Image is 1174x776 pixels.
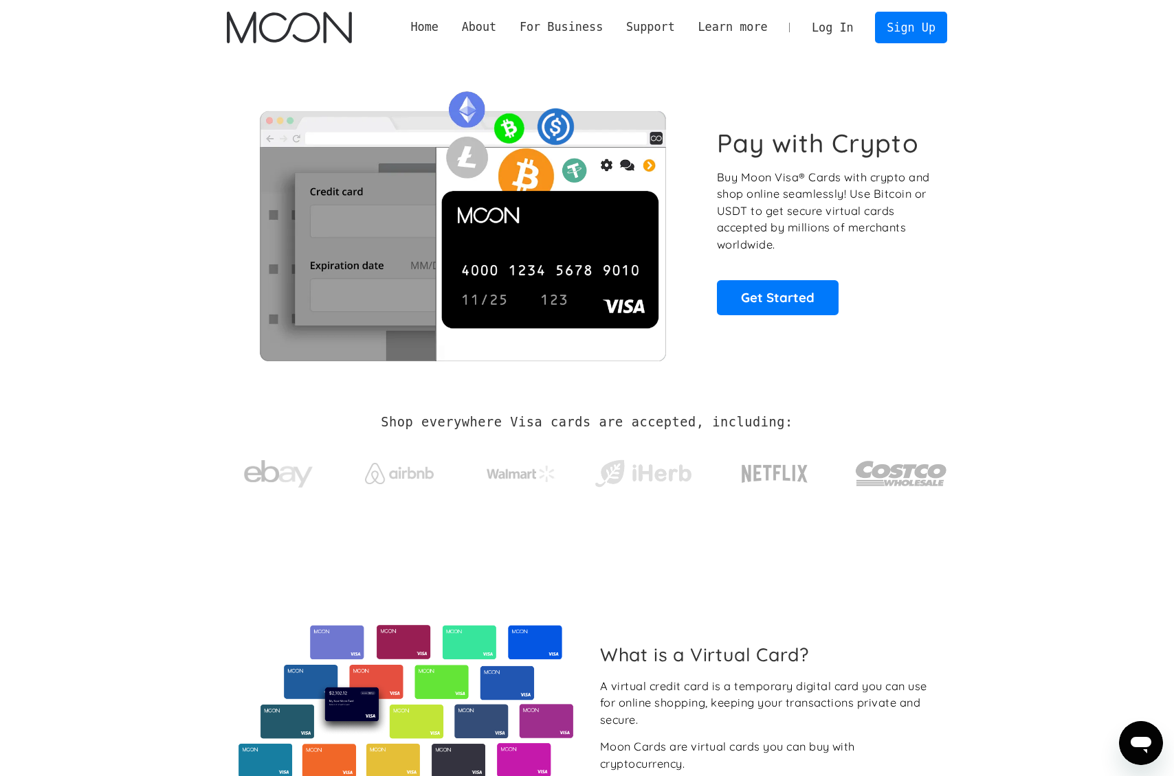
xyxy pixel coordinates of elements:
a: home [227,12,351,43]
div: Support [614,19,686,36]
h2: What is a Virtual Card? [600,643,936,665]
a: Airbnb [348,449,451,491]
a: iHerb [592,442,694,499]
a: Costco [855,434,947,506]
p: Buy Moon Visa® Cards with crypto and shop online seamlessly! Use Bitcoin or USDT to get secure vi... [717,169,932,253]
a: Sign Up [875,12,946,43]
img: Moon Logo [227,12,351,43]
div: A virtual credit card is a temporary digital card you can use for online shopping, keeping your t... [600,678,936,729]
div: Support [626,19,675,36]
img: iHerb [592,456,694,492]
div: About [462,19,497,36]
div: Learn more [687,19,779,36]
h2: Shop everywhere Visa cards are accepted, including: [381,415,793,430]
iframe: Button to launch messaging window [1119,721,1163,765]
a: Walmart [470,452,573,489]
img: Netflix [740,457,809,491]
img: Costco [855,448,947,499]
div: For Business [508,19,614,36]
img: Walmart [487,466,555,482]
img: Moon Cards let you spend your crypto anywhere Visa is accepted. [227,82,698,361]
div: About [450,19,508,36]
a: Get Started [717,280,839,315]
div: Moon Cards are virtual cards you can buy with cryptocurrency. [600,738,936,772]
a: Home [399,19,450,36]
a: Log In [800,12,865,43]
img: Airbnb [365,463,434,484]
h1: Pay with Crypto [717,128,919,159]
a: ebay [227,439,329,503]
div: Learn more [698,19,767,36]
img: ebay [244,453,313,496]
a: Netflix [713,443,837,498]
div: For Business [520,19,603,36]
